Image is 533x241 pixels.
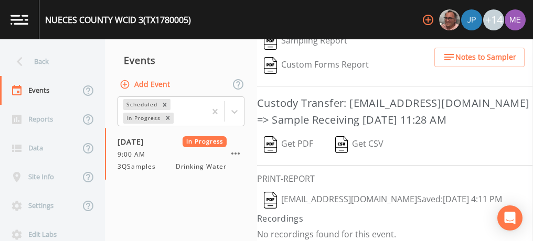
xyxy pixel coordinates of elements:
[10,15,28,25] img: logo
[257,174,533,184] h6: PRINT-REPORT
[257,212,533,225] h4: Recordings
[264,192,277,209] img: svg%3e
[434,48,525,67] button: Notes to Sampler
[118,136,152,147] span: [DATE]
[505,9,526,30] img: d4d65db7c401dd99d63b7ad86343d265
[257,133,320,157] button: Get PDF
[257,188,509,212] button: [EMAIL_ADDRESS][DOMAIN_NAME]Saved:[DATE] 4:11 PM
[45,14,191,26] div: NUECES COUNTY WCID 3 (TX1780005)
[105,47,257,73] div: Events
[118,75,174,94] button: Add Event
[257,53,376,78] button: Custom Forms Report
[455,51,516,64] span: Notes to Sampler
[439,9,461,30] div: Mike Franklin
[162,113,174,124] div: Remove In Progress
[183,136,227,147] span: In Progress
[176,162,227,171] span: Drinking Water
[257,95,533,128] h3: Custody Transfer: [EMAIL_ADDRESS][DOMAIN_NAME] => Sample Receiving [DATE] 11:28 AM
[439,9,460,30] img: e2d790fa78825a4bb76dcb6ab311d44c
[483,9,504,30] div: +14
[123,113,162,124] div: In Progress
[264,57,277,74] img: svg%3e
[118,162,162,171] span: 3QSamples
[461,9,483,30] div: Joshua gere Paul
[159,99,170,110] div: Remove Scheduled
[123,99,159,110] div: Scheduled
[257,229,533,239] p: No recordings found for this event.
[335,136,348,153] img: svg%3e
[118,150,152,159] span: 9:00 AM
[264,33,277,50] img: svg%3e
[328,133,391,157] button: Get CSV
[257,29,354,53] button: Sampling Report
[497,205,523,231] div: Open Intercom Messenger
[264,136,277,153] img: svg%3e
[105,128,257,180] a: [DATE]In Progress9:00 AM3QSamplesDrinking Water
[461,9,482,30] img: 41241ef155101aa6d92a04480b0d0000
